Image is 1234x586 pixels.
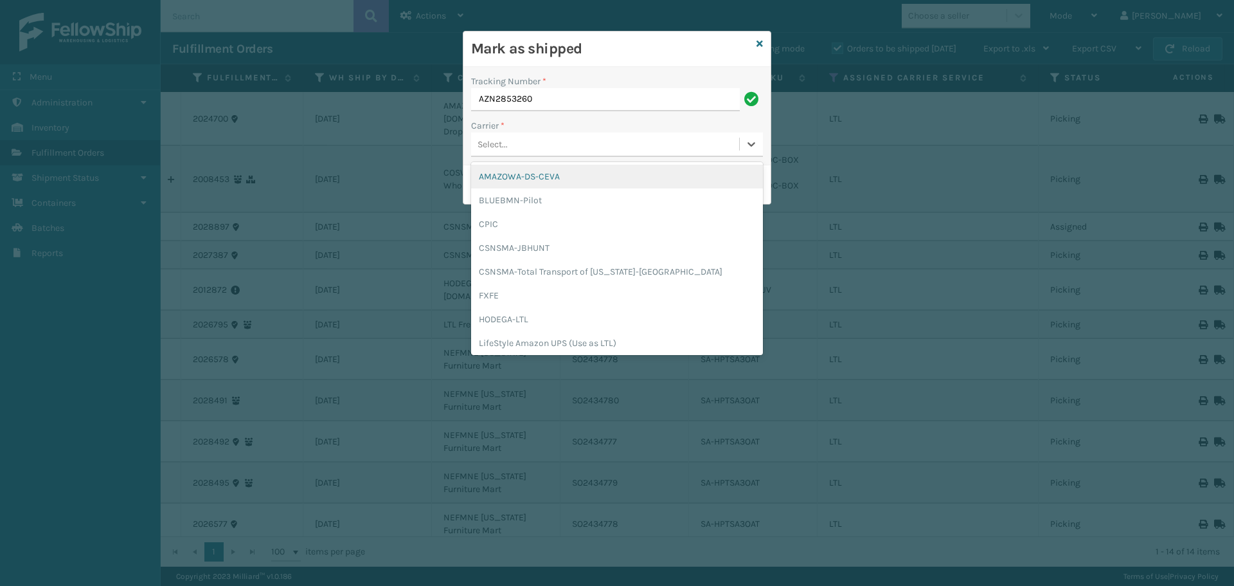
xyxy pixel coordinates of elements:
[471,260,763,284] div: CSNSMA-Total Transport of [US_STATE]-[GEOGRAPHIC_DATA]
[471,331,763,355] div: LifeStyle Amazon UPS (Use as LTL)
[471,212,763,236] div: CPIC
[471,284,763,307] div: FXFE
[471,165,763,188] div: AMAZOWA-DS-CEVA
[471,188,763,212] div: BLUEBMN-Pilot
[471,75,546,88] label: Tracking Number
[471,119,505,133] label: Carrier
[471,307,763,331] div: HODEGA-LTL
[471,236,763,260] div: CSNSMA-JBHUNT
[478,138,508,151] div: Select...
[471,39,751,59] h3: Mark as shipped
